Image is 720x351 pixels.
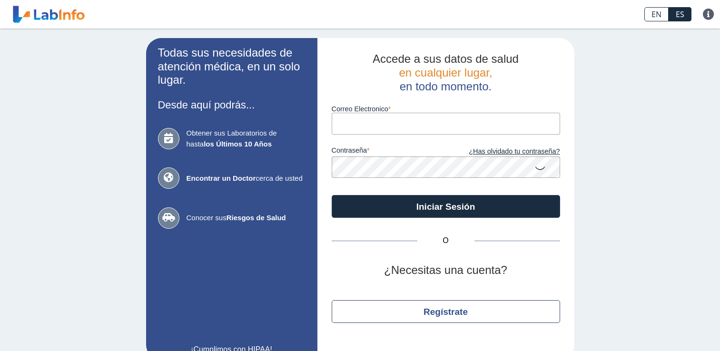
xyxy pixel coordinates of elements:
a: ¿Has olvidado tu contraseña? [446,146,560,157]
button: Iniciar Sesión [332,195,560,218]
span: en cualquier lugar, [399,66,492,79]
span: Obtener sus Laboratorios de hasta [187,128,306,149]
h2: Todas sus necesidades de atención médica, en un solo lugar. [158,46,306,87]
b: los Últimos 10 Años [204,140,272,148]
label: Correo Electronico [332,105,560,113]
h2: ¿Necesitas una cuenta? [332,263,560,277]
span: O [417,235,474,246]
span: Conocer sus [187,213,306,224]
label: contraseña [332,146,446,157]
h3: Desde aquí podrás... [158,99,306,111]
span: Accede a sus datos de salud [373,52,519,65]
b: Encontrar un Doctor [187,174,256,182]
span: en todo momento. [400,80,492,93]
b: Riesgos de Salud [227,214,286,222]
button: Regístrate [332,300,560,323]
a: EN [644,7,669,21]
span: cerca de usted [187,173,306,184]
a: ES [669,7,691,21]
